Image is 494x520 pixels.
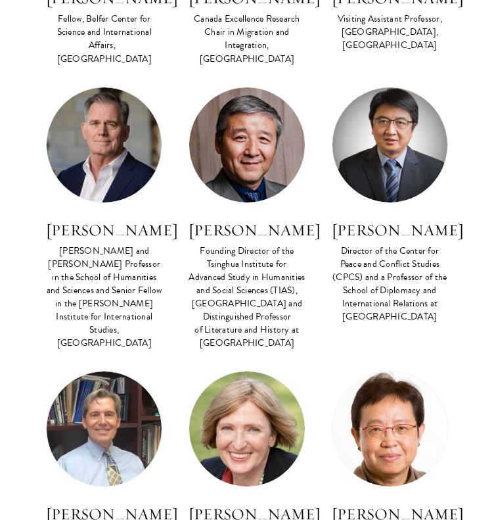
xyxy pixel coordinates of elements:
[46,219,162,241] h3: [PERSON_NAME]
[189,245,305,350] div: Founding Director of the Tsinghua Institute for Advanced Study in Humanities and Social Sciences ...
[46,12,162,65] div: Fellow, Belfer Center for Science and International Affairs, [GEOGRAPHIC_DATA]
[46,87,162,352] a: [PERSON_NAME] [PERSON_NAME] and [PERSON_NAME] Professor in the School of Humanities and Sciences ...
[189,87,305,352] a: [PERSON_NAME] Founding Director of the Tsinghua Institute for Advanced Study in Humanities and So...
[332,245,448,323] div: Director of the Center for Peace and Conflict Studies (CPCS) and a Professor of the School of Dip...
[332,12,448,52] div: Visiting Assistant Professor, [GEOGRAPHIC_DATA], [GEOGRAPHIC_DATA]
[46,245,162,350] div: [PERSON_NAME] and [PERSON_NAME] Professor in the School of Humanities and Sciences and Senior Fel...
[189,219,305,241] h3: [PERSON_NAME]
[332,87,448,325] a: [PERSON_NAME] Director of the Center for Peace and Conflict Studies (CPCS) and a Professor of the...
[332,219,448,241] h3: [PERSON_NAME]
[189,12,305,65] div: Canada Excellence Research Chair in Migration and Integration, [GEOGRAPHIC_DATA]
